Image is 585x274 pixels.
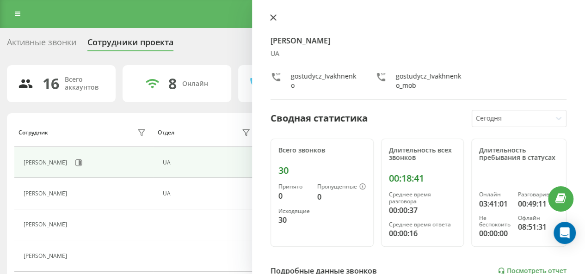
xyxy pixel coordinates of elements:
[278,146,366,154] div: Всего звонков
[168,75,177,92] div: 8
[389,228,456,239] div: 00:00:16
[389,173,456,184] div: 00:18:41
[163,190,253,197] div: UA
[518,221,559,232] div: 08:51:31
[291,72,357,90] div: gostudycz_Ivakhnenko
[317,183,366,191] div: Пропущенные
[271,50,567,58] div: UA
[396,72,462,90] div: gostudycz_Ivakhnenko_mob
[479,198,511,209] div: 03:41:01
[7,37,76,52] div: Активные звонки
[389,221,456,228] div: Среднее время ответа
[554,222,576,244] div: Open Intercom Messenger
[182,80,208,88] div: Онлайн
[158,129,174,136] div: Отдел
[65,76,105,91] div: Всего аккаунтов
[24,253,69,259] div: [PERSON_NAME]
[479,215,511,228] div: Не беспокоить
[389,191,456,205] div: Среднее время разговора
[479,228,511,239] div: 00:00:00
[24,159,69,166] div: [PERSON_NAME]
[43,75,59,92] div: 16
[278,208,310,214] div: Исходящие
[518,198,559,209] div: 00:49:11
[389,205,456,216] div: 00:00:37
[278,165,366,176] div: 30
[24,190,69,197] div: [PERSON_NAME]
[278,183,310,190] div: Принято
[479,146,559,162] div: Длительность пребывания в статусах
[271,35,567,46] h4: [PERSON_NAME]
[163,159,253,166] div: UA
[518,215,559,221] div: Офлайн
[278,190,310,201] div: 0
[87,37,173,52] div: Сотрудники проекта
[518,191,559,198] div: Разговаривает
[479,191,511,198] div: Онлайн
[271,111,368,125] div: Сводная статистика
[278,214,310,225] div: 30
[18,129,48,136] div: Сотрудник
[317,191,366,202] div: 0
[24,221,69,228] div: [PERSON_NAME]
[389,146,456,162] div: Длительность всех звонков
